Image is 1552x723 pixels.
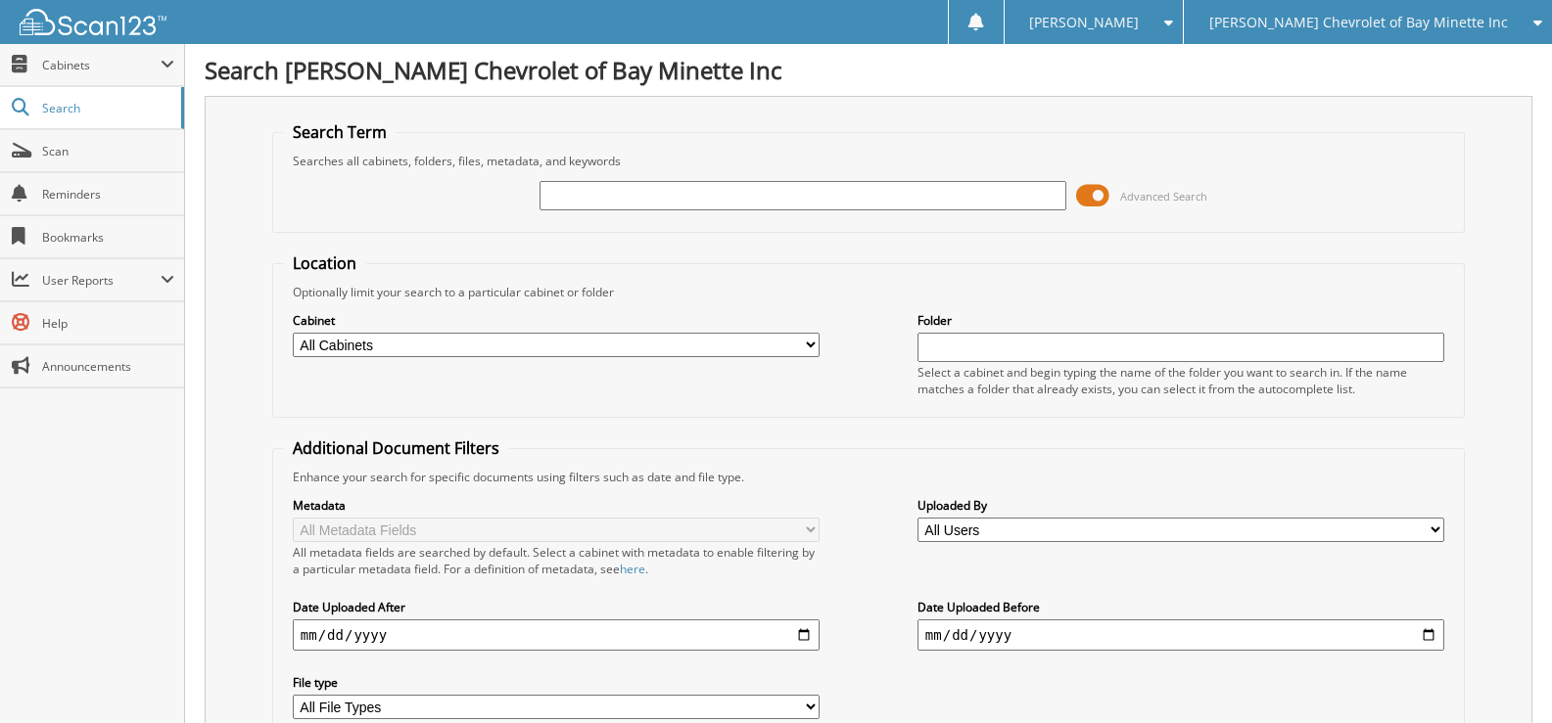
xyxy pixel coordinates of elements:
[1120,189,1207,203] span: Advanced Search
[20,9,166,35] img: scan123-logo-white.svg
[42,143,174,159] span: Scan
[293,619,820,651] input: start
[1029,17,1139,28] span: [PERSON_NAME]
[283,153,1454,169] div: Searches all cabinets, folders, files, metadata, and keywords
[917,497,1444,514] label: Uploaded By
[293,312,820,329] label: Cabinet
[42,186,174,203] span: Reminders
[293,599,820,615] label: Date Uploaded After
[917,619,1444,651] input: end
[283,469,1454,485] div: Enhance your search for specific documents using filters such as date and file type.
[205,54,1532,86] h1: Search [PERSON_NAME] Chevrolet of Bay Minette Inc
[293,497,820,514] label: Metadata
[283,252,366,274] legend: Location
[620,561,645,577] a: here
[42,229,174,246] span: Bookmarks
[42,315,174,332] span: Help
[283,121,397,143] legend: Search Term
[42,100,171,116] span: Search
[917,312,1444,329] label: Folder
[917,364,1444,397] div: Select a cabinet and begin typing the name of the folder you want to search in. If the name match...
[917,599,1444,615] label: Date Uploaded Before
[293,674,820,691] label: File type
[42,358,174,375] span: Announcements
[42,57,161,73] span: Cabinets
[42,272,161,289] span: User Reports
[1209,17,1508,28] span: [PERSON_NAME] Chevrolet of Bay Minette Inc
[283,437,509,459] legend: Additional Document Filters
[293,544,820,577] div: All metadata fields are searched by default. Select a cabinet with metadata to enable filtering b...
[283,284,1454,300] div: Optionally limit your search to a particular cabinet or folder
